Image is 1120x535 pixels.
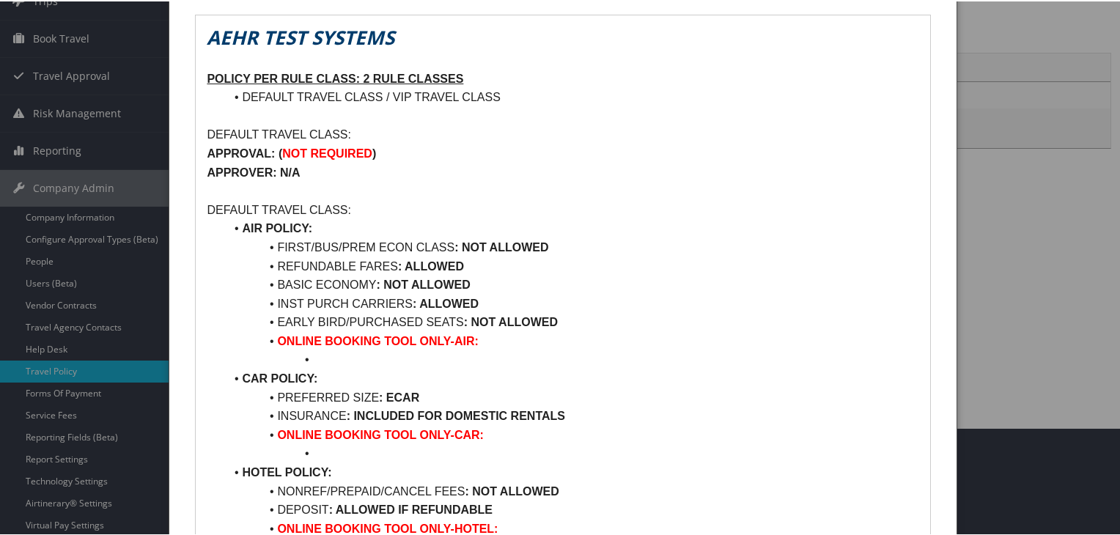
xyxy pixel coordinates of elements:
[224,405,918,424] li: INSURANCE
[224,293,918,312] li: INST PURCH CARRIERS
[277,521,498,534] strong: ONLINE BOOKING TOOL ONLY-HOTEL:
[465,484,559,496] strong: : NOT ALLOWED
[454,240,548,252] strong: : NOT ALLOWED
[207,124,918,143] p: DEFAULT TRAVEL CLASS:
[207,146,282,158] strong: APPROVAL: (
[377,277,471,289] strong: : NOT ALLOWED
[372,146,376,158] strong: )
[224,274,918,293] li: BASIC ECONOMY
[224,237,918,256] li: FIRST/BUS/PREM ECON CLASS
[282,146,372,158] strong: NOT REQUIRED
[242,371,317,383] strong: CAR POLICY:
[277,333,478,346] strong: ONLINE BOOKING TOOL ONLY-AIR:
[242,221,312,233] strong: AIR POLICY:
[277,427,484,440] strong: ONLINE BOOKING TOOL ONLY-CAR:
[224,86,918,106] li: DEFAULT TRAVEL CLASS / VIP TRAVEL CLASS
[413,296,479,309] strong: : ALLOWED
[207,71,463,84] u: POLICY PER RULE CLASS: 2 RULE CLASSES
[224,387,918,406] li: PREFERRED SIZE
[379,390,419,402] strong: : ECAR
[347,408,565,421] strong: : INCLUDED FOR DOMESTIC RENTALS
[224,499,918,518] li: DEPOSIT
[464,314,558,327] strong: : NOT ALLOWED
[207,199,918,218] p: DEFAULT TRAVEL CLASS:
[207,165,300,177] strong: APPROVER: N/A
[207,23,394,49] em: AEHR TEST SYSTEMS
[398,259,464,271] strong: : ALLOWED
[224,311,918,331] li: EARLY BIRD/PURCHASED SEATS
[224,481,918,500] li: NONREF/PREPAID/CANCEL FEES
[242,465,331,477] strong: HOTEL POLICY:
[224,256,918,275] li: REFUNDABLE FARES
[329,502,493,514] strong: : ALLOWED IF REFUNDABLE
